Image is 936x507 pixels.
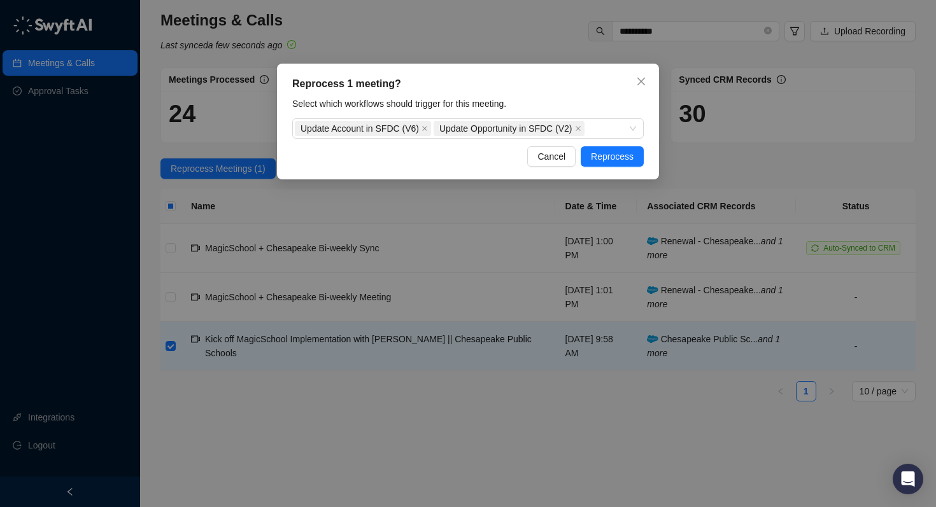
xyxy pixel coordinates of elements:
[301,122,419,135] span: Update Account in SFDC (V6)
[581,146,644,167] button: Reprocess
[631,71,651,92] button: Close
[434,121,585,136] span: Update Opportunity in SFDC (V2)
[636,76,646,87] span: close
[537,149,565,163] span: Cancel
[295,121,431,136] span: Update Account in SFDC (V6)
[527,146,576,167] button: Cancel
[893,464,923,494] div: Open Intercom Messenger
[292,76,644,92] div: Reprocess 1 meeting?
[439,122,572,135] span: Update Opportunity in SFDC (V2)
[422,125,428,132] span: close
[591,149,634,163] span: Reprocess
[575,125,581,132] span: close
[288,97,648,111] div: Select which workflows should trigger for this meeting.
